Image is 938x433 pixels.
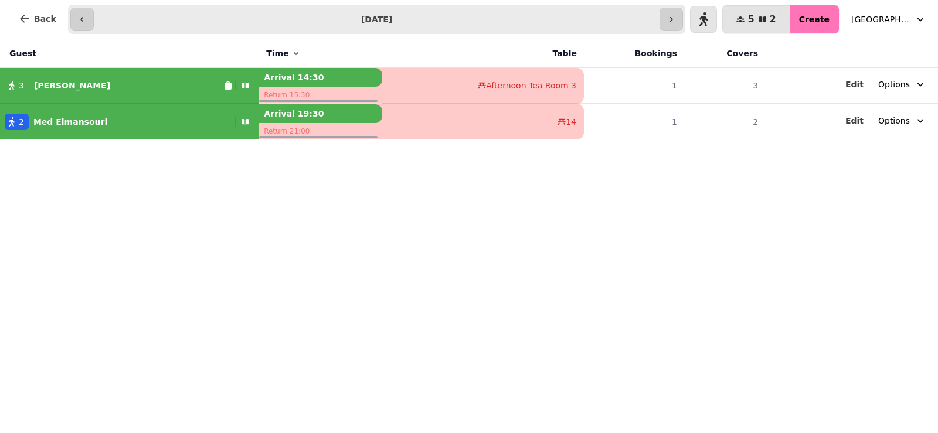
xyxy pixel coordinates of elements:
p: Return 21:00 [259,123,382,139]
span: 3 [19,80,24,91]
span: Edit [845,117,864,125]
button: Edit [845,79,864,90]
button: Time [266,47,300,59]
button: Create [790,5,839,33]
th: Covers [684,39,765,68]
span: Edit [845,80,864,88]
td: 2 [684,104,765,139]
span: 2 [19,116,24,128]
th: Bookings [584,39,684,68]
td: 1 [584,104,684,139]
button: Edit [845,115,864,127]
span: 2 [770,15,776,24]
span: Options [878,115,910,127]
p: Return 15:30 [259,87,382,103]
th: Table [382,39,584,68]
p: Arrival 14:30 [259,68,382,87]
button: Options [871,74,933,95]
span: Back [34,15,56,23]
button: [GEOGRAPHIC_DATA], [GEOGRAPHIC_DATA] [844,9,933,30]
span: Time [266,47,288,59]
span: Afternoon Tea Room 3 [486,80,576,91]
span: Create [799,15,830,23]
td: 1 [584,68,684,104]
button: Options [871,110,933,131]
button: 52 [722,5,790,33]
p: [PERSON_NAME] [34,80,110,91]
p: Med Elmansouri [33,116,107,128]
span: Options [878,79,910,90]
span: 14 [566,116,576,128]
span: [GEOGRAPHIC_DATA], [GEOGRAPHIC_DATA] [851,13,910,25]
p: Arrival 19:30 [259,104,382,123]
button: Back [9,5,66,33]
td: 3 [684,68,765,104]
span: 5 [747,15,754,24]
